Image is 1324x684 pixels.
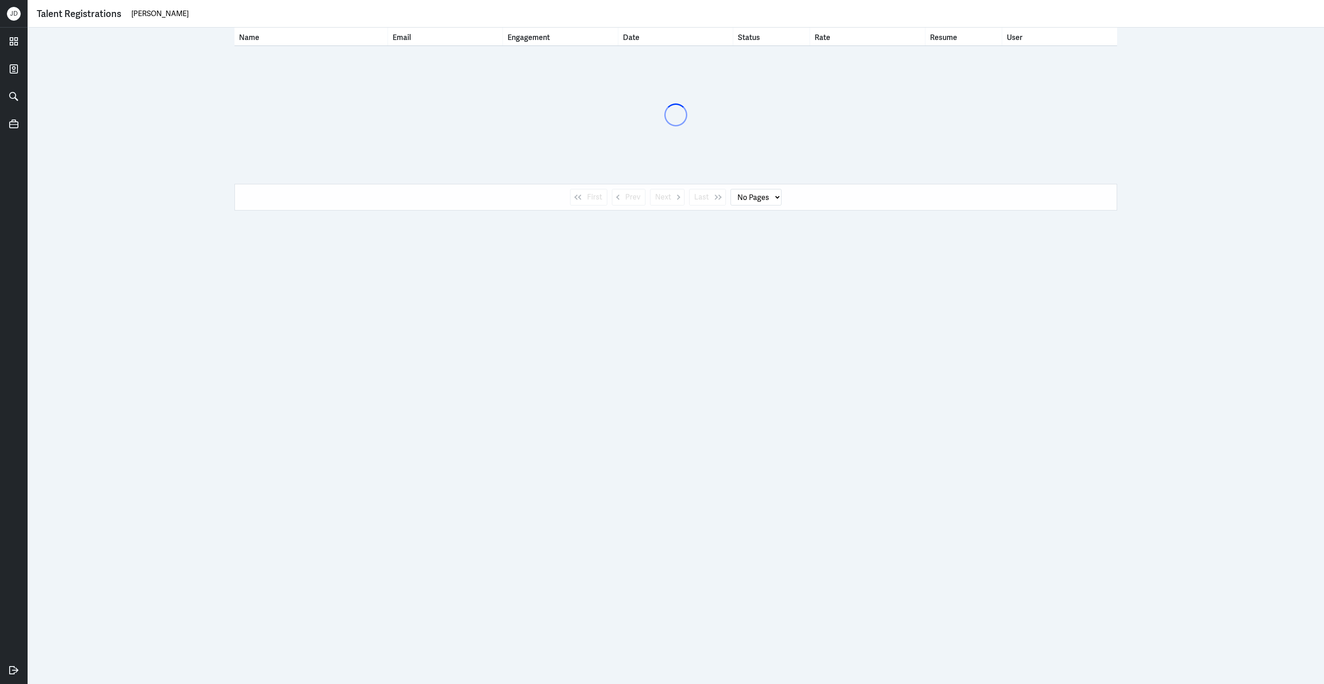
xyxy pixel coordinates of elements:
[388,28,503,46] th: Toggle SortBy
[37,7,121,21] div: Talent Registrations
[503,28,618,46] th: Toggle SortBy
[131,7,1315,21] input: Search
[570,189,607,205] button: First
[234,28,388,46] th: Toggle SortBy
[650,189,685,205] button: Next
[689,189,726,205] button: Last
[618,28,733,46] th: Toggle SortBy
[733,28,810,46] th: Toggle SortBy
[925,28,1002,46] th: Resume
[612,189,645,205] button: Prev
[810,28,925,46] th: Toggle SortBy
[587,192,602,203] span: First
[655,192,671,203] span: Next
[625,192,640,203] span: Prev
[694,192,709,203] span: Last
[1002,28,1117,46] th: User
[7,7,21,21] div: J D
